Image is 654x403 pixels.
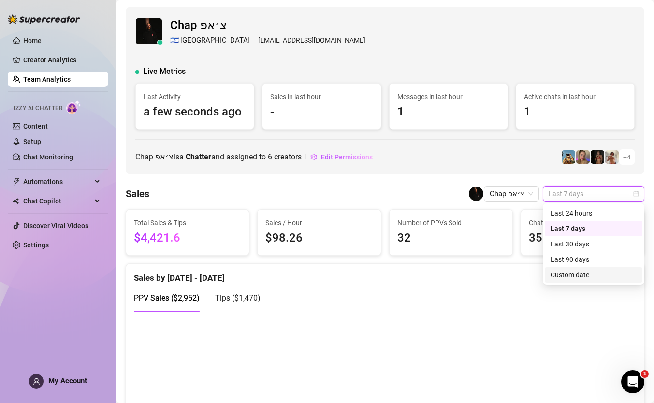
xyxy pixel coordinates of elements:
div: Last 90 days [551,254,637,265]
span: Messages in last hour [397,91,500,102]
span: 1 [524,103,626,121]
div: Last 7 days [545,221,642,236]
span: user [33,378,40,385]
div: Last 30 days [551,239,637,249]
span: Izzy AI Chatter [14,104,62,113]
span: Chap צ׳אפ [490,187,533,201]
span: Active chats in last hour [524,91,626,102]
img: logo-BBDzfeDw.svg [8,14,80,24]
span: setting [310,154,317,160]
img: Chat Copilot [13,198,19,204]
span: a few seconds ago [144,103,246,121]
img: Babydanix [562,150,575,164]
span: 6 [268,152,272,161]
span: Chat Copilot [23,193,92,209]
span: Chap צ׳אפ is a and assigned to creators [135,151,302,163]
span: Chats with sales [529,217,636,228]
h4: Sales [126,187,149,201]
a: Home [23,37,42,44]
span: thunderbolt [13,178,20,186]
a: Setup [23,138,41,145]
span: Tips ( $1,470 ) [215,293,261,302]
span: Total Sales & Tips [134,217,241,228]
a: Settings [23,241,49,249]
button: Edit Permissions [310,149,373,165]
span: calendar [633,191,639,197]
div: Last 7 days [551,223,637,234]
div: Last 24 hours [545,205,642,221]
span: - [270,103,373,121]
span: 35 [529,229,636,247]
img: Cherry [576,150,590,164]
span: 32 [397,229,505,247]
img: Chap צ׳אפ [469,187,483,201]
span: Edit Permissions [321,153,373,161]
div: Sales by [DATE] - [DATE] [134,264,636,285]
div: Custom date [551,270,637,280]
img: Chap צ׳אפ [136,18,162,44]
a: Chat Monitoring [23,153,73,161]
span: $4,421.6 [134,229,241,247]
span: My Account [48,376,87,385]
div: Custom date [545,267,642,283]
img: the_bohema [591,150,604,164]
span: Last Activity [144,91,246,102]
span: + 4 [623,152,631,162]
div: Last 90 days [545,252,642,267]
span: Chap צ׳אפ [170,16,365,35]
div: [EMAIL_ADDRESS][DOMAIN_NAME] [170,35,365,46]
span: Last 7 days [549,187,639,201]
span: Live Metrics [143,66,186,77]
a: Creator Analytics [23,52,101,68]
span: [GEOGRAPHIC_DATA] [180,35,250,46]
a: Team Analytics [23,75,71,83]
b: Chatter [186,152,211,161]
span: Sales in last hour [270,91,373,102]
img: AI Chatter [66,100,81,114]
span: $98.26 [265,229,373,247]
span: Sales / Hour [265,217,373,228]
img: Green [605,150,619,164]
div: Last 30 days [545,236,642,252]
iframe: Intercom live chat [621,370,644,393]
a: Content [23,122,48,130]
span: Number of PPVs Sold [397,217,505,228]
span: 1 [397,103,500,121]
div: Last 24 hours [551,208,637,218]
span: 1 [641,370,649,378]
span: Automations [23,174,92,189]
span: PPV Sales ( $2,952 ) [134,293,200,302]
span: 🇮🇱 [170,35,179,46]
a: Discover Viral Videos [23,222,88,230]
